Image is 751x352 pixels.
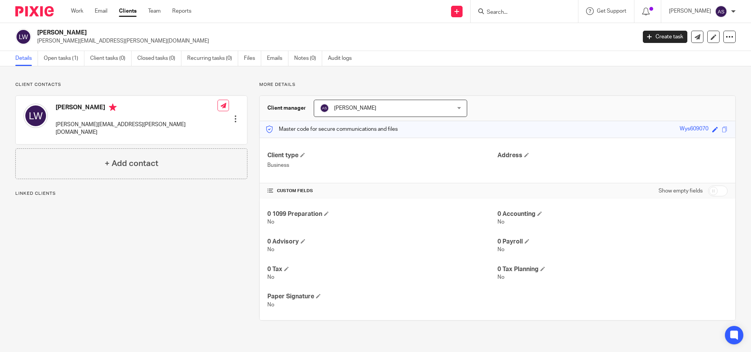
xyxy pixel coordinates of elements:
span: No [267,247,274,252]
p: [PERSON_NAME][EMAIL_ADDRESS][PERSON_NAME][DOMAIN_NAME] [56,121,217,137]
span: [PERSON_NAME] [334,105,376,111]
a: Emails [267,51,288,66]
div: Wys609070 [680,125,708,134]
p: Business [267,161,497,169]
span: No [497,219,504,225]
img: svg%3E [320,104,329,113]
img: svg%3E [715,5,727,18]
h4: 0 Tax Planning [497,265,728,273]
label: Show empty fields [659,187,703,195]
h3: Client manager [267,104,306,112]
p: [PERSON_NAME] [669,7,711,15]
h4: Client type [267,151,497,160]
a: Notes (0) [294,51,322,66]
p: Master code for secure communications and files [265,125,398,133]
a: Client tasks (0) [90,51,132,66]
img: Pixie [15,6,54,16]
a: Files [244,51,261,66]
span: No [497,275,504,280]
h4: [PERSON_NAME] [56,104,217,113]
span: No [497,247,504,252]
h4: + Add contact [105,158,158,169]
img: svg%3E [23,104,48,128]
h4: 0 Accounting [497,210,728,218]
a: Create task [643,31,687,43]
img: svg%3E [15,29,31,45]
h4: 0 1099 Preparation [267,210,497,218]
p: [PERSON_NAME][EMAIL_ADDRESS][PERSON_NAME][DOMAIN_NAME] [37,37,631,45]
i: Primary [109,104,117,111]
a: Reports [172,7,191,15]
p: Linked clients [15,191,247,197]
a: Closed tasks (0) [137,51,181,66]
h4: 0 Tax [267,265,497,273]
h4: Paper Signature [267,293,497,301]
span: No [267,275,274,280]
p: Client contacts [15,82,247,88]
a: Work [71,7,83,15]
h4: Address [497,151,728,160]
a: Recurring tasks (0) [187,51,238,66]
a: Clients [119,7,137,15]
h4: CUSTOM FIELDS [267,188,497,194]
input: Search [486,9,555,16]
a: Audit logs [328,51,357,66]
p: More details [259,82,736,88]
h4: 0 Payroll [497,238,728,246]
a: Open tasks (1) [44,51,84,66]
a: Email [95,7,107,15]
span: No [267,302,274,308]
a: Team [148,7,161,15]
h2: [PERSON_NAME] [37,29,512,37]
span: Get Support [597,8,626,14]
h4: 0 Advisory [267,238,497,246]
a: Details [15,51,38,66]
span: No [267,219,274,225]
